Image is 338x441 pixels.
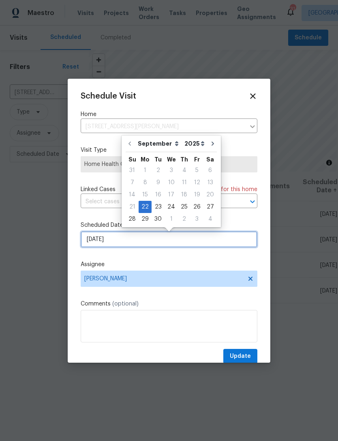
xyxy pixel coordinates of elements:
span: Update [230,351,251,361]
span: (optional) [112,301,139,307]
abbr: Saturday [206,157,214,162]
span: Linked Cases [81,185,116,194]
div: Sat Sep 27 2025 [203,201,217,213]
div: 30 [152,213,165,225]
abbr: Tuesday [154,157,162,162]
abbr: Thursday [180,157,188,162]
div: 31 [126,165,139,176]
div: 4 [178,165,190,176]
div: Tue Sep 09 2025 [152,176,165,189]
div: 19 [190,189,203,200]
span: Close [248,92,257,101]
div: Thu Sep 04 2025 [178,164,190,176]
div: 20 [203,189,217,200]
div: Fri Sep 19 2025 [190,189,203,201]
div: Tue Sep 16 2025 [152,189,165,201]
span: [PERSON_NAME] [84,275,243,282]
div: 18 [178,189,190,200]
abbr: Sunday [128,157,136,162]
div: Thu Oct 02 2025 [178,213,190,225]
div: Sat Sep 20 2025 [203,189,217,201]
div: Sun Sep 21 2025 [126,201,139,213]
div: Sat Sep 13 2025 [203,176,217,189]
div: Wed Sep 03 2025 [165,164,178,176]
div: Mon Sep 15 2025 [139,189,152,201]
div: 29 [139,213,152,225]
div: 1 [165,213,178,225]
div: 27 [203,201,217,213]
div: 24 [165,201,178,213]
div: 15 [139,189,152,200]
div: 14 [126,189,139,200]
div: Tue Sep 30 2025 [152,213,165,225]
div: 13 [203,177,217,188]
div: 28 [126,213,139,225]
div: Mon Sep 22 2025 [139,201,152,213]
input: M/D/YYYY [81,231,257,247]
label: Home [81,110,257,118]
abbr: Friday [194,157,200,162]
div: 10 [165,177,178,188]
div: Tue Sep 23 2025 [152,201,165,213]
div: Wed Sep 17 2025 [165,189,178,201]
div: 4 [203,213,217,225]
div: 1 [139,165,152,176]
select: Month [136,138,182,150]
div: Tue Sep 02 2025 [152,164,165,176]
div: Thu Sep 18 2025 [178,189,190,201]
div: Wed Oct 01 2025 [165,213,178,225]
div: Sun Sep 14 2025 [126,189,139,201]
div: Thu Sep 11 2025 [178,176,190,189]
span: Schedule Visit [81,92,136,100]
div: Mon Sep 29 2025 [139,213,152,225]
div: 26 [190,201,203,213]
div: 22 [139,201,152,213]
div: 3 [165,165,178,176]
label: Visit Type [81,146,257,154]
label: Comments [81,300,257,308]
div: Mon Sep 01 2025 [139,164,152,176]
abbr: Wednesday [167,157,176,162]
button: Open [247,196,258,207]
span: Home Health Checkup [84,160,254,168]
abbr: Monday [141,157,150,162]
div: Wed Sep 10 2025 [165,176,178,189]
div: 16 [152,189,165,200]
div: 25 [178,201,190,213]
button: Update [223,349,257,364]
input: Select cases [81,196,235,208]
div: 3 [190,213,203,225]
div: 23 [152,201,165,213]
label: Scheduled Date [81,221,257,229]
div: Fri Oct 03 2025 [190,213,203,225]
div: 8 [139,177,152,188]
div: Sun Sep 07 2025 [126,176,139,189]
div: 7 [126,177,139,188]
div: 2 [152,165,165,176]
div: Fri Sep 12 2025 [190,176,203,189]
div: Fri Sep 05 2025 [190,164,203,176]
div: 11 [178,177,190,188]
select: Year [182,138,207,150]
div: 5 [190,165,203,176]
div: Thu Sep 25 2025 [178,201,190,213]
div: Mon Sep 08 2025 [139,176,152,189]
div: 17 [165,189,178,200]
div: Sun Aug 31 2025 [126,164,139,176]
div: 21 [126,201,139,213]
div: 2 [178,213,190,225]
div: 12 [190,177,203,188]
div: Sun Sep 28 2025 [126,213,139,225]
div: Fri Sep 26 2025 [190,201,203,213]
button: Go to previous month [124,136,136,152]
div: 6 [203,165,217,176]
label: Assignee [81,260,257,269]
div: 9 [152,177,165,188]
input: Enter in an address [81,120,245,133]
div: Sat Oct 04 2025 [203,213,217,225]
div: Wed Sep 24 2025 [165,201,178,213]
div: Sat Sep 06 2025 [203,164,217,176]
button: Go to next month [207,136,219,152]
